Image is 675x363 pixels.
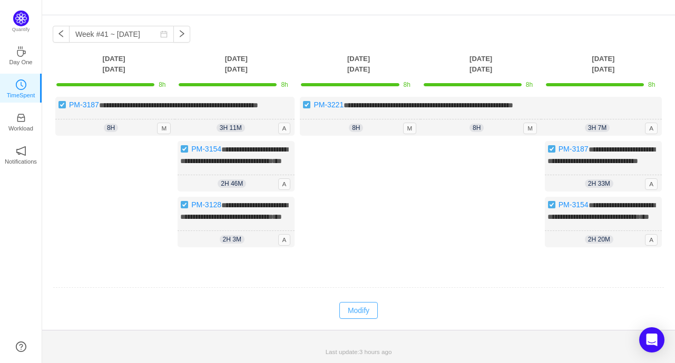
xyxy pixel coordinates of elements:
[220,235,244,244] span: 2h 3m
[547,145,556,153] img: 10738
[191,200,221,209] a: PM-3128
[160,31,168,38] i: icon: calendar
[281,81,288,88] span: 8h
[542,53,664,75] th: [DATE] [DATE]
[13,11,29,26] img: Quantify
[420,53,542,75] th: [DATE] [DATE]
[16,49,26,60] a: icon: coffeeDay One
[16,146,26,156] i: icon: notification
[404,81,410,88] span: 8h
[7,90,35,100] p: TimeSpent
[53,26,70,43] button: icon: left
[191,145,221,153] a: PM-3154
[359,348,392,355] span: 3 hours ago
[326,348,392,355] span: Last update:
[175,53,297,75] th: [DATE] [DATE]
[278,123,291,134] span: A
[585,235,613,244] span: 2h 20m
[645,178,658,190] span: A
[16,116,26,126] a: icon: inboxWorkload
[16,79,26,90] i: icon: clock-circle
[53,53,175,75] th: [DATE] [DATE]
[8,124,33,133] p: Workload
[173,26,190,43] button: icon: right
[585,124,610,132] span: 3h 7m
[523,123,537,134] span: M
[5,157,37,166] p: Notifications
[16,83,26,93] a: icon: clock-circleTimeSpent
[157,123,171,134] span: M
[349,124,363,132] span: 8h
[648,81,655,88] span: 8h
[339,302,378,319] button: Modify
[547,200,556,209] img: 10738
[16,149,26,159] a: icon: notificationNotifications
[104,124,118,132] span: 8h
[69,100,99,109] a: PM-3187
[16,341,26,352] a: icon: question-circle
[559,200,589,209] a: PM-3154
[217,124,245,132] span: 3h 11m
[645,123,658,134] span: A
[12,26,30,34] p: Quantify
[278,178,291,190] span: A
[16,46,26,57] i: icon: coffee
[526,81,533,88] span: 8h
[639,327,664,352] div: Open Intercom Messenger
[559,145,589,153] a: PM-3187
[297,53,419,75] th: [DATE] [DATE]
[278,234,291,246] span: A
[69,26,174,43] input: Select a week
[180,200,189,209] img: 10738
[218,179,246,188] span: 2h 46m
[585,179,613,188] span: 2h 33m
[58,100,66,109] img: 10738
[645,234,658,246] span: A
[9,57,32,67] p: Day One
[403,123,417,134] span: M
[302,100,311,109] img: 10738
[159,81,165,88] span: 8h
[16,113,26,123] i: icon: inbox
[469,124,484,132] span: 8h
[314,100,344,109] a: PM-3221
[180,145,189,153] img: 10738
